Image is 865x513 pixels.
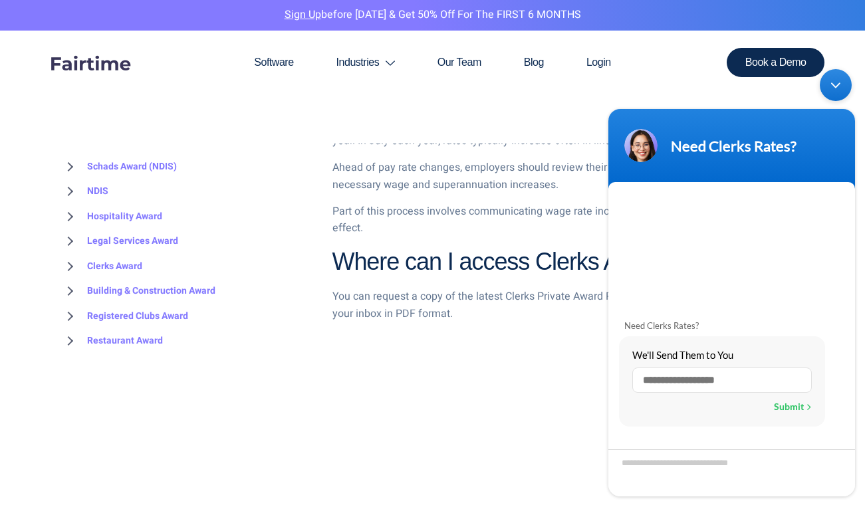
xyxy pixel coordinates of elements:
[10,7,855,24] p: before [DATE] & Get 50% Off for the FIRST 6 MONTHS
[61,126,312,354] div: BROWSE TOPICS
[61,204,162,229] a: Hospitality Award
[727,48,825,77] a: Book a Demo
[416,31,503,94] a: Our Team
[332,203,805,237] p: Part of this process involves communicating wage rate increases to staff in writing before they t...
[332,159,805,193] p: Ahead of pay rate changes, employers should review their wage arrangements and implement the nece...
[61,154,177,179] a: Schads Award (NDIS)
[332,288,805,322] p: You can request a copy of the latest Clerks Private Award Pay Rates. We’ll send them straight to ...
[503,31,565,94] a: Blog
[285,7,321,23] a: Sign Up
[61,254,142,279] a: Clerks Award
[61,329,163,354] a: Restaurant Award
[61,154,312,354] nav: BROWSE TOPICS
[233,31,314,94] a: Software
[61,304,188,329] a: Registered Clubs Award
[61,229,178,255] a: Legal Services Award
[565,31,632,94] a: Login
[332,248,765,275] strong: Where can I access Clerks Award pay rates
[315,31,416,94] a: Industries
[61,179,108,205] a: NDIS
[332,247,805,278] h2: ?
[602,62,862,503] iframe: SalesIQ Chatwindow
[745,57,806,68] span: Book a Demo
[61,279,215,304] a: Building & Construction Award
